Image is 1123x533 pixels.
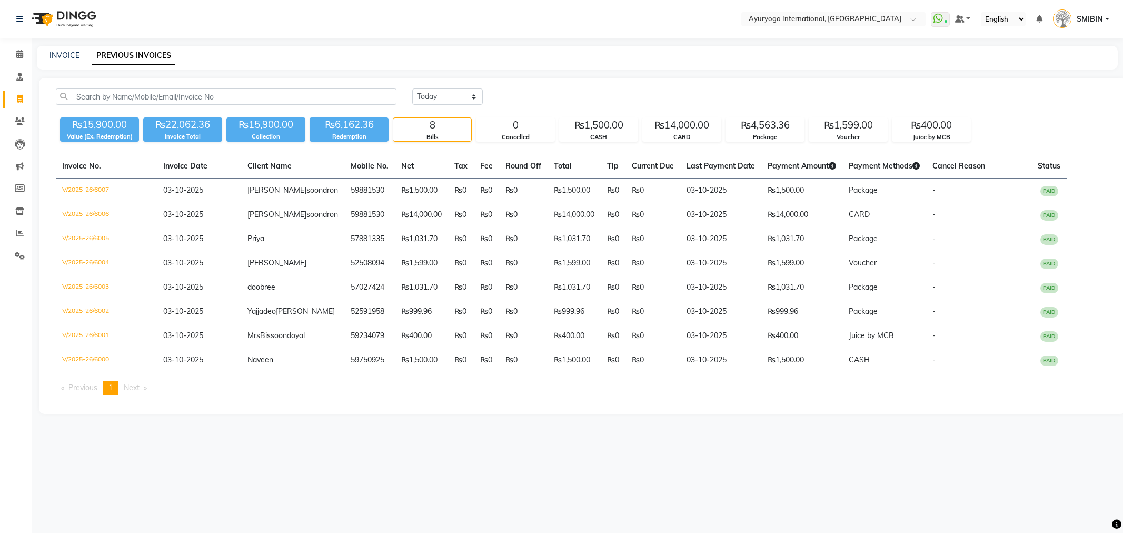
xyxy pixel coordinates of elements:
span: [PERSON_NAME] [247,185,306,195]
td: ₨0 [499,203,548,227]
span: Status [1038,161,1060,171]
td: ₨0 [474,251,499,275]
span: doobree [247,282,275,292]
span: Cancel Reason [932,161,985,171]
span: Client Name [247,161,292,171]
span: - [932,282,936,292]
td: ₨0 [601,203,625,227]
span: SMIBIN [1077,14,1103,25]
td: ₨0 [448,203,474,227]
span: 03-10-2025 [163,331,203,340]
span: PAID [1040,259,1058,269]
span: Total [554,161,572,171]
span: 03-10-2025 [163,210,203,219]
span: Payment Amount [768,161,836,171]
div: CARD [643,133,721,142]
div: ₨15,900.00 [226,117,305,132]
td: ₨1,500.00 [395,179,448,203]
span: Voucher [849,258,877,268]
div: ₨14,000.00 [643,118,721,133]
td: ₨1,599.00 [395,251,448,275]
td: V/2025-26/6000 [56,348,157,372]
span: Previous [68,383,97,392]
td: ₨999.96 [761,300,842,324]
td: ₨0 [448,275,474,300]
td: ₨0 [601,275,625,300]
td: ₨0 [474,227,499,251]
div: Collection [226,132,305,141]
span: Tax [454,161,468,171]
td: 03-10-2025 [680,203,761,227]
span: Package [849,282,878,292]
td: ₨1,031.70 [761,227,842,251]
td: ₨0 [625,324,680,348]
td: ₨0 [625,227,680,251]
span: Mrs [247,331,260,340]
div: CASH [560,133,638,142]
td: ₨400.00 [395,324,448,348]
td: ₨0 [448,300,474,324]
td: ₨0 [499,227,548,251]
span: Package [849,185,878,195]
td: ₨0 [625,179,680,203]
span: soondron [306,210,338,219]
div: ₨1,599.00 [809,118,887,133]
td: ₨0 [625,275,680,300]
td: ₨999.96 [548,300,601,324]
span: Fee [480,161,493,171]
div: ₨15,900.00 [60,117,139,132]
td: 03-10-2025 [680,251,761,275]
span: 03-10-2025 [163,282,203,292]
span: - [932,185,936,195]
span: Naveen [247,355,273,364]
span: soondron [306,185,338,195]
div: Juice by MCB [892,133,970,142]
td: V/2025-26/6003 [56,275,157,300]
span: Package [849,307,878,316]
span: Yajjadeo [247,307,276,316]
td: 03-10-2025 [680,324,761,348]
span: Net [401,161,414,171]
td: ₨0 [601,348,625,372]
div: Value (Ex. Redemption) [60,132,139,141]
span: PAID [1040,186,1058,196]
td: ₨1,500.00 [395,348,448,372]
td: V/2025-26/6005 [56,227,157,251]
td: ₨1,031.70 [761,275,842,300]
div: 8 [393,118,471,133]
div: ₨22,062.36 [143,117,222,132]
img: SMIBIN [1053,9,1071,28]
span: 03-10-2025 [163,355,203,364]
td: ₨0 [474,324,499,348]
td: ₨400.00 [548,324,601,348]
td: ₨999.96 [395,300,448,324]
td: V/2025-26/6001 [56,324,157,348]
div: ₨6,162.36 [310,117,389,132]
td: ₨0 [499,275,548,300]
td: ₨1,031.70 [395,275,448,300]
span: Mobile No. [351,161,389,171]
span: 03-10-2025 [163,307,203,316]
td: ₨0 [625,348,680,372]
span: 03-10-2025 [163,234,203,243]
td: V/2025-26/6002 [56,300,157,324]
td: 52508094 [344,251,395,275]
input: Search by Name/Mobile/Email/Invoice No [56,88,396,105]
td: V/2025-26/6006 [56,203,157,227]
span: [PERSON_NAME] [247,210,306,219]
div: ₨1,500.00 [560,118,638,133]
span: 03-10-2025 [163,185,203,195]
span: 1 [108,383,113,392]
td: 59881530 [344,203,395,227]
td: ₨0 [474,275,499,300]
td: ₨1,500.00 [761,179,842,203]
div: ₨4,563.36 [726,118,804,133]
td: ₨14,000.00 [761,203,842,227]
span: PAID [1040,283,1058,293]
div: Bills [393,133,471,142]
span: Payment Methods [849,161,920,171]
div: Voucher [809,133,887,142]
td: ₨0 [474,179,499,203]
span: CARD [849,210,870,219]
td: 57881335 [344,227,395,251]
